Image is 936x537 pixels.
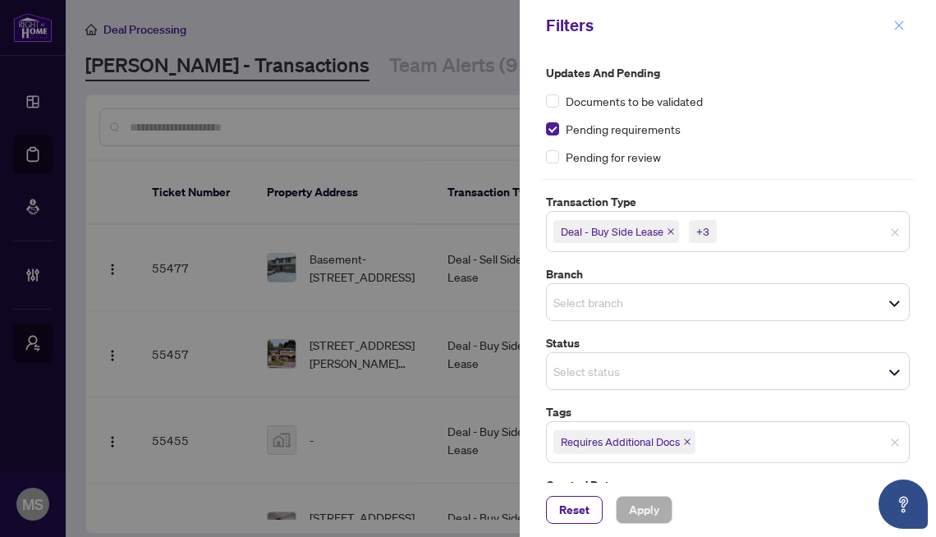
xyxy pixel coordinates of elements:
[566,148,661,166] span: Pending for review
[546,193,910,211] label: Transaction Type
[546,334,910,352] label: Status
[890,438,900,447] span: close
[561,434,680,450] span: Requires Additional Docs
[559,497,590,523] span: Reset
[546,403,910,421] label: Tags
[561,223,663,240] span: Deal - Buy Side Lease
[546,496,603,524] button: Reset
[566,92,703,110] span: Documents to be validated
[546,64,910,82] label: Updates and Pending
[566,120,681,138] span: Pending requirements
[553,220,679,243] span: Deal - Buy Side Lease
[546,13,888,38] div: Filters
[890,227,900,237] span: close
[546,265,910,283] label: Branch
[683,438,691,446] span: close
[879,480,928,529] button: Open asap
[616,496,672,524] button: Apply
[553,430,695,453] span: Requires Additional Docs
[667,227,675,236] span: close
[696,223,709,240] div: +3
[546,476,910,494] label: Created Date
[893,20,905,31] span: close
